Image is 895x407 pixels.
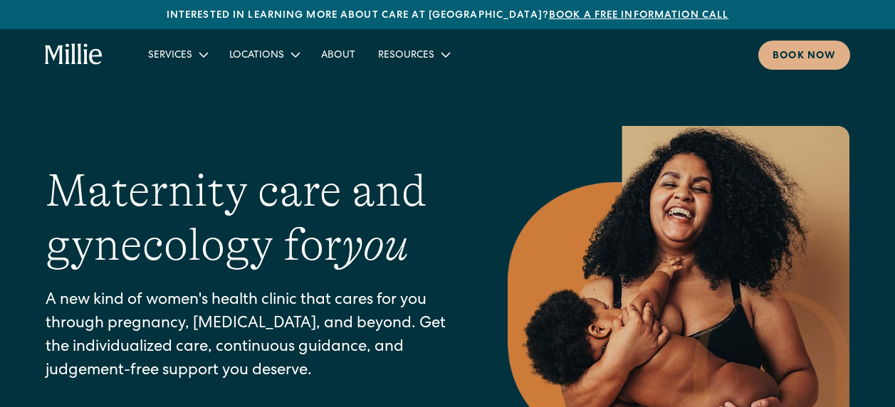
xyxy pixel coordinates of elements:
[342,219,409,270] em: you
[367,43,460,66] div: Resources
[773,49,836,64] div: Book now
[137,43,218,66] div: Services
[229,48,284,63] div: Locations
[218,43,310,66] div: Locations
[549,11,728,21] a: Book a free information call
[148,48,192,63] div: Services
[46,164,451,273] h1: Maternity care and gynecology for
[378,48,434,63] div: Resources
[46,290,451,384] p: A new kind of women's health clinic that cares for you through pregnancy, [MEDICAL_DATA], and bey...
[310,43,367,66] a: About
[45,43,103,66] a: home
[758,41,850,70] a: Book now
